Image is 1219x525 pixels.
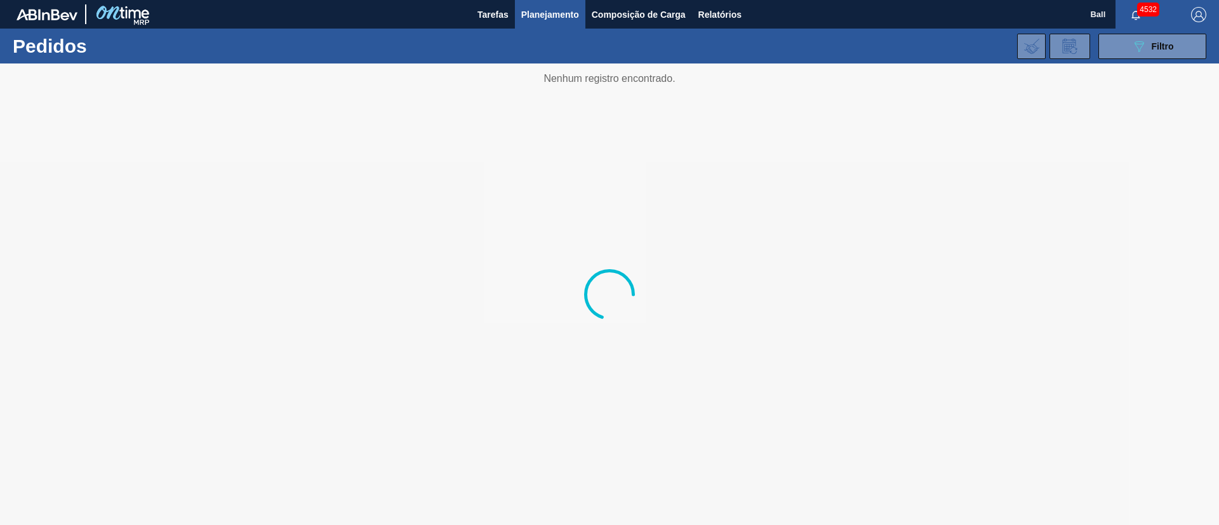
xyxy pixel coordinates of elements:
[698,7,742,22] span: Relatórios
[17,9,77,20] img: TNhmsLtSVTkK8tSr43FrP2fwEKptu5GPRR3wAAAABJRU5ErkJggg==
[13,39,203,53] h1: Pedidos
[592,7,686,22] span: Composição de Carga
[477,7,509,22] span: Tarefas
[1017,34,1046,59] div: Importar Negociações dos Pedidos
[1098,34,1206,59] button: Filtro
[1137,3,1159,17] span: 4532
[1116,6,1156,23] button: Notificações
[1152,41,1174,51] span: Filtro
[1191,7,1206,22] img: Logout
[1049,34,1090,59] div: Solicitação de Revisão de Pedidos
[521,7,579,22] span: Planejamento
